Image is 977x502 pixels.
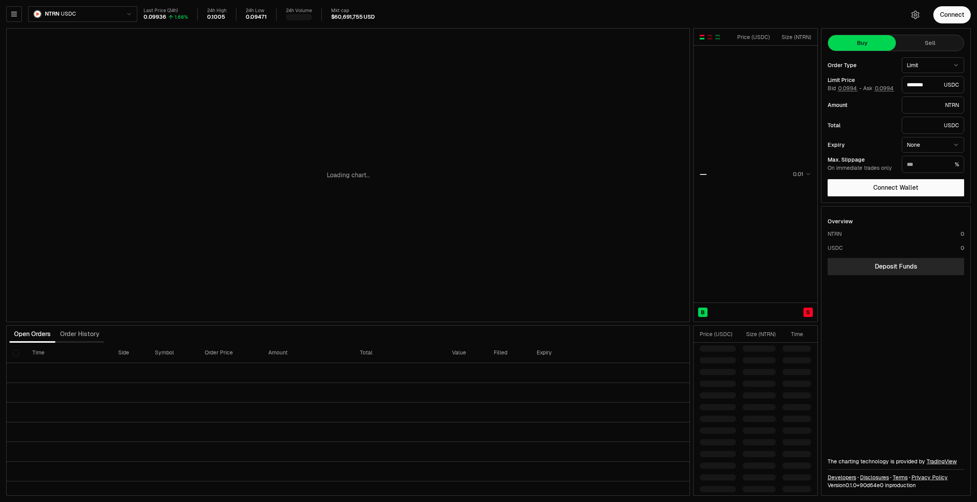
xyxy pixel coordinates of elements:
th: Symbol [149,343,198,363]
button: 0.0994 [874,85,894,91]
span: Ask [863,85,894,92]
div: Price ( USDC ) [735,33,770,41]
div: 0.1005 [207,14,225,21]
div: 24h High [207,8,227,14]
div: NTRN [828,230,842,238]
div: 24h Volume [286,8,312,14]
button: None [902,137,964,153]
button: 0.01 [791,169,811,179]
button: 0.0994 [837,85,858,91]
div: On immediate trades only [828,165,895,172]
a: TradingView [927,458,957,465]
span: 90d64e0a1ffc4a47e39bc5baddb21423c64c2cb0 [860,482,883,489]
div: Time [782,330,803,338]
div: USDC [828,244,843,252]
span: S [806,308,810,316]
a: Privacy Policy [911,474,948,481]
button: Show Buy Orders Only [715,34,721,40]
div: Version 0.1.0 + in production [828,481,964,489]
button: Show Buy and Sell Orders [699,34,705,40]
th: Side [112,343,149,363]
th: Order Price [199,343,262,363]
a: Deposit Funds [828,258,964,275]
th: Amount [262,343,354,363]
img: NTRN Logo [34,11,41,18]
div: Mkt cap [331,8,375,14]
button: Order History [55,326,104,342]
button: Show Sell Orders Only [707,34,713,40]
button: Connect [933,6,971,23]
div: 0 [961,244,964,252]
div: Order Type [828,62,895,68]
button: Limit [902,57,964,73]
div: 24h Low [246,8,267,14]
div: Max. Slippage [828,157,895,162]
button: Select all [13,350,19,356]
div: Amount [828,102,895,108]
th: Value [446,343,488,363]
button: Buy [828,35,896,51]
span: Bid - [828,85,862,92]
div: Total [828,123,895,128]
th: Expiry [530,343,613,363]
div: USDC [902,117,964,134]
div: The charting technology is provided by [828,457,964,465]
th: Time [26,343,112,363]
button: Connect Wallet [828,179,964,196]
div: Size ( NTRN ) [743,330,776,338]
div: % [902,156,964,173]
div: $60,691,755 USD [331,14,375,21]
th: Filled [488,343,530,363]
th: Total [354,343,446,363]
div: Overview [828,217,853,225]
a: Disclosures [860,474,889,481]
button: Sell [896,35,964,51]
div: Last Price (24h) [144,8,188,14]
div: 1.66% [175,14,188,20]
div: USDC [902,76,964,93]
button: Open Orders [9,326,55,342]
div: 0 [961,230,964,238]
div: Limit Price [828,77,895,83]
span: NTRN [45,11,59,18]
a: Developers [828,474,856,481]
span: USDC [61,11,76,18]
div: NTRN [902,96,964,114]
div: 0.09936 [144,14,166,21]
a: Terms [893,474,908,481]
div: Price ( USDC ) [700,330,736,338]
div: — [700,169,707,180]
div: 0.09471 [246,14,267,21]
div: Expiry [828,142,895,148]
div: Size ( NTRN ) [777,33,811,41]
p: Loading chart... [327,171,370,180]
span: B [701,308,705,316]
